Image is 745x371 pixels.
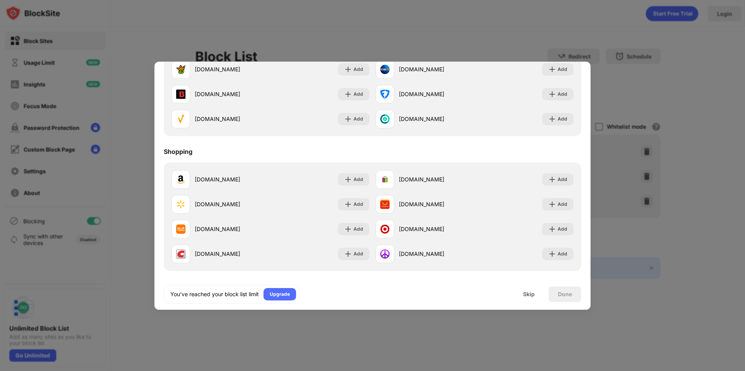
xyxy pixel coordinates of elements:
[176,65,185,74] img: favicons
[380,114,390,124] img: favicons
[558,66,567,73] div: Add
[176,200,185,209] img: favicons
[353,115,363,123] div: Add
[523,291,535,297] div: Skip
[176,249,185,259] img: favicons
[380,200,390,209] img: favicons
[399,115,475,123] div: [DOMAIN_NAME]
[195,65,270,73] div: [DOMAIN_NAME]
[558,115,567,123] div: Add
[399,65,475,73] div: [DOMAIN_NAME]
[353,176,363,183] div: Add
[380,90,390,99] img: favicons
[170,290,259,298] div: You’ve reached your block list limit
[558,200,567,208] div: Add
[558,90,567,98] div: Add
[353,225,363,233] div: Add
[353,250,363,258] div: Add
[558,225,567,233] div: Add
[195,225,270,233] div: [DOMAIN_NAME]
[558,291,572,297] div: Done
[380,224,390,234] img: favicons
[195,175,270,183] div: [DOMAIN_NAME]
[353,200,363,208] div: Add
[164,148,192,155] div: Shopping
[176,224,185,234] img: favicons
[380,249,390,259] img: favicons
[176,90,185,99] img: favicons
[399,90,475,98] div: [DOMAIN_NAME]
[353,90,363,98] div: Add
[558,250,567,258] div: Add
[195,200,270,208] div: [DOMAIN_NAME]
[195,250,270,258] div: [DOMAIN_NAME]
[558,176,567,183] div: Add
[270,290,290,298] div: Upgrade
[353,66,363,73] div: Add
[176,175,185,184] img: favicons
[176,114,185,124] img: favicons
[380,175,390,184] img: favicons
[399,175,475,183] div: [DOMAIN_NAME]
[195,115,270,123] div: [DOMAIN_NAME]
[380,65,390,74] img: favicons
[195,90,270,98] div: [DOMAIN_NAME]
[399,250,475,258] div: [DOMAIN_NAME]
[399,200,475,208] div: [DOMAIN_NAME]
[399,225,475,233] div: [DOMAIN_NAME]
